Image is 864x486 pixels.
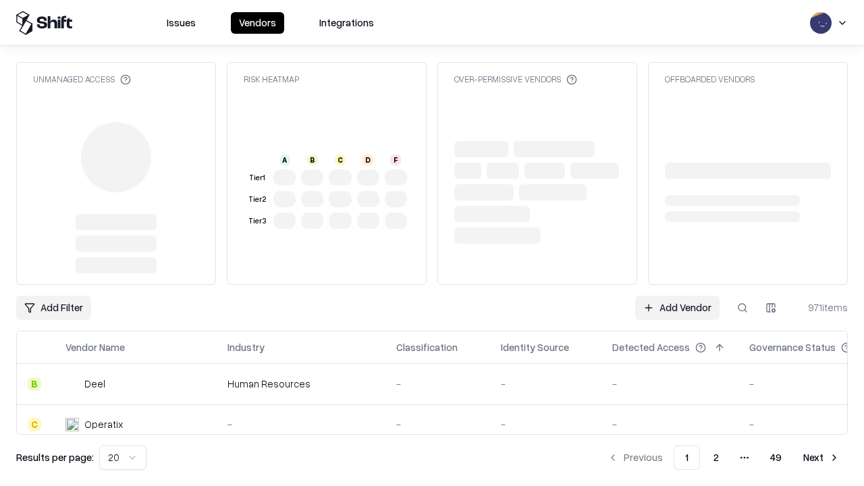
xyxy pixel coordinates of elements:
div: - [501,377,591,391]
div: 971 items [794,300,848,315]
p: Results per page: [16,450,94,464]
div: Detected Access [612,340,690,354]
div: - [227,417,375,431]
div: Industry [227,340,265,354]
div: C [28,418,41,431]
div: A [279,155,290,165]
button: 2 [703,446,730,470]
button: 49 [759,446,792,470]
div: Tier 1 [246,172,268,184]
div: Tier 3 [246,215,268,227]
button: 1 [674,446,700,470]
div: Operatix [84,417,123,431]
div: Over-Permissive Vendors [454,74,577,85]
div: Governance Status [749,340,836,354]
div: Vendor Name [65,340,125,354]
div: Risk Heatmap [244,74,299,85]
div: B [28,377,41,391]
div: Deel [84,377,105,391]
div: - [612,417,728,431]
img: Operatix [65,418,79,431]
button: Issues [159,12,204,34]
button: Vendors [231,12,284,34]
div: - [501,417,591,431]
div: F [390,155,401,165]
div: C [335,155,346,165]
button: Add Filter [16,296,91,320]
div: Unmanaged Access [33,74,131,85]
div: - [612,377,728,391]
nav: pagination [599,446,848,470]
div: Identity Source [501,340,569,354]
div: Classification [396,340,458,354]
div: Offboarded Vendors [665,74,755,85]
button: Integrations [311,12,382,34]
div: - [396,417,479,431]
a: Add Vendor [635,296,720,320]
button: Next [795,446,848,470]
div: B [307,155,318,165]
div: Human Resources [227,377,375,391]
div: Tier 2 [246,194,268,205]
img: Deel [65,377,79,391]
div: D [362,155,373,165]
div: - [396,377,479,391]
